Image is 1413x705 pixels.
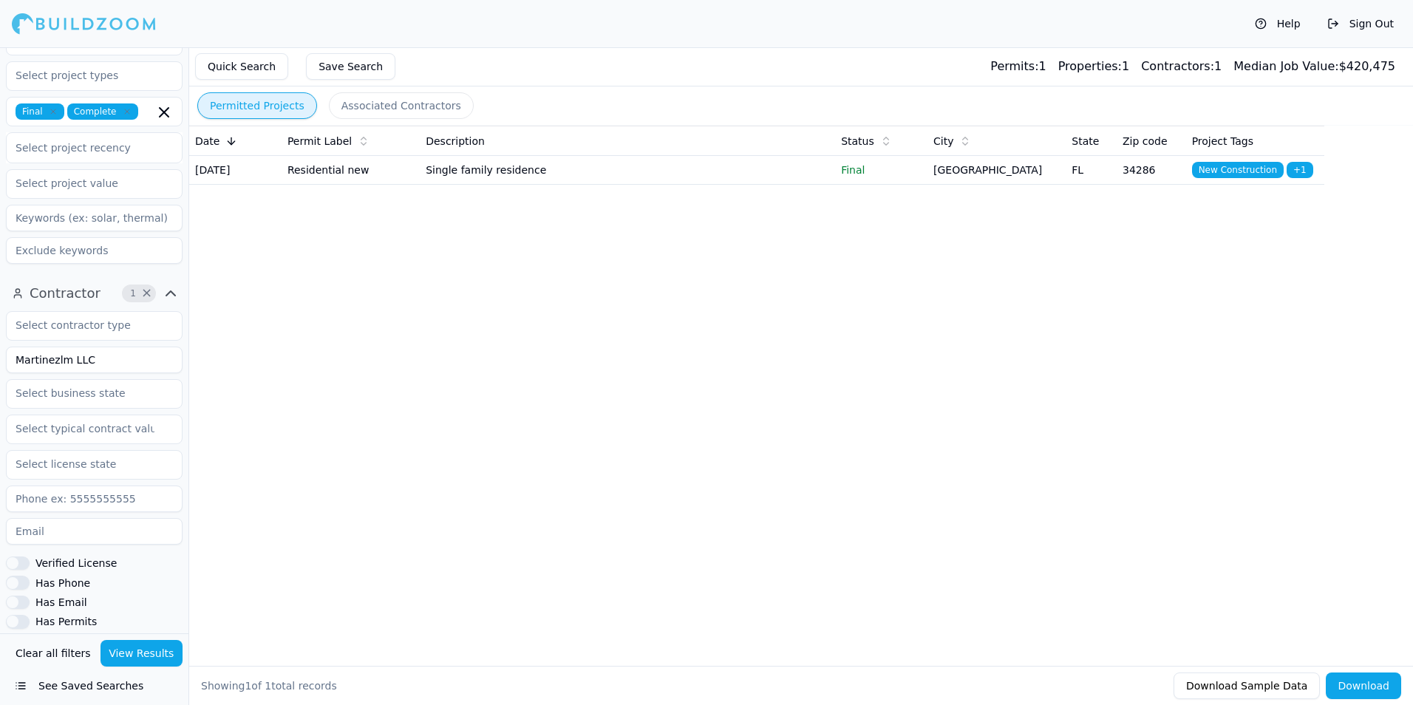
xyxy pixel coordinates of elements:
button: Sign Out [1320,12,1401,35]
td: [DATE] [189,156,282,185]
div: $ 420,475 [1233,58,1395,75]
span: Zip code [1123,134,1168,149]
button: Save Search [306,53,395,80]
span: Permit Label [287,134,352,149]
input: Email [6,518,183,545]
input: Select business state [7,380,163,406]
input: Select contractor type [7,312,163,338]
input: Exclude keywords [6,237,183,264]
span: 1 [265,680,271,692]
td: Residential new [282,156,420,185]
span: Status [841,134,874,149]
input: Select typical contract value [7,415,163,442]
input: Phone ex: 5555555555 [6,486,183,512]
input: Keywords (ex: solar, thermal) [6,205,183,231]
div: 1 [1058,58,1129,75]
span: Project Tags [1192,134,1253,149]
span: Contractors: [1141,59,1214,73]
button: See Saved Searches [6,672,183,699]
input: Business name [6,347,183,373]
td: 34286 [1117,156,1186,185]
div: 1 [990,58,1046,75]
p: Final [841,163,922,177]
button: Permitted Projects [197,92,317,119]
label: Has Phone [35,578,90,588]
span: 1 [126,286,140,301]
button: Help [1247,12,1308,35]
div: 1 [1141,58,1222,75]
span: + 1 [1287,162,1313,178]
span: Permits: [990,59,1038,73]
span: City [933,134,953,149]
button: View Results [101,640,183,667]
span: Median Job Value: [1233,59,1338,73]
input: Select project types [7,62,163,89]
div: Showing of total records [201,678,337,693]
label: Has Permits [35,616,97,627]
button: Quick Search [195,53,288,80]
span: Clear Contractor filters [141,290,152,297]
td: Single family residence [420,156,835,185]
span: Description [426,134,485,149]
td: FL [1066,156,1117,185]
label: Has Email [35,597,87,607]
button: Download Sample Data [1174,672,1320,699]
button: Clear all filters [12,640,95,667]
button: Contractor1Clear Contractor filters [6,282,183,305]
span: Complete [67,103,138,120]
button: Associated Contractors [329,92,474,119]
span: Final [16,103,64,120]
td: [GEOGRAPHIC_DATA] [927,156,1066,185]
span: New Construction [1192,162,1284,178]
span: State [1072,134,1099,149]
span: 1 [245,680,251,692]
span: Contractor [30,283,101,304]
input: Select license state [7,451,163,477]
label: Verified License [35,558,117,568]
button: Download [1326,672,1401,699]
input: Select project value [7,170,163,197]
span: Date [195,134,219,149]
span: Properties: [1058,59,1122,73]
